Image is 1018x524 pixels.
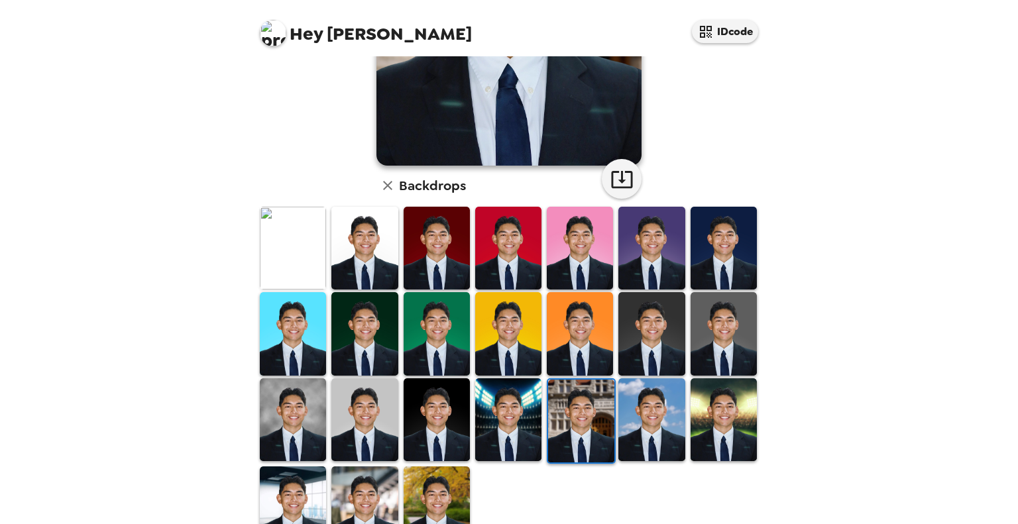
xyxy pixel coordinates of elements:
h6: Backdrops [399,175,466,196]
span: Hey [290,22,323,46]
span: [PERSON_NAME] [260,13,472,43]
img: profile pic [260,20,286,46]
button: IDcode [692,20,758,43]
img: Original [260,207,326,289]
